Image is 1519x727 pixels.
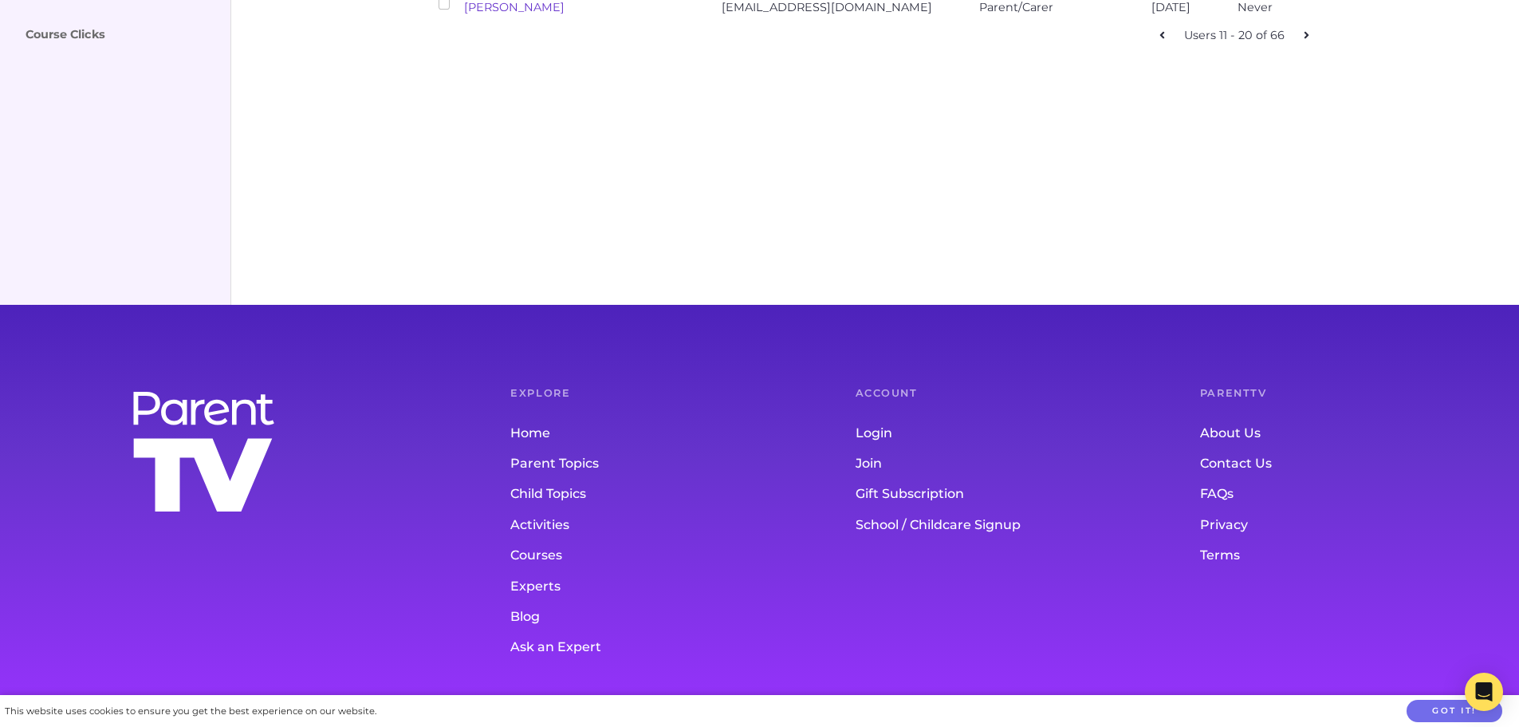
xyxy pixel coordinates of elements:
a: Experts [510,571,791,602]
a: Ask an Expert [510,633,791,663]
a: Home [510,418,791,448]
a: Privacy [1200,510,1481,540]
a: Courses [510,540,791,571]
a: Join [856,448,1136,479]
a: Login [856,418,1136,448]
div: Open Intercom Messenger [1465,673,1503,711]
div: This website uses cookies to ensure you get the best experience on our website. [5,703,376,720]
div: Users 11 - 20 of 66 [1177,26,1292,46]
a: Child Topics [510,480,791,510]
a: School / Childcare Signup [856,510,1136,540]
a: Activities [510,510,791,540]
a: Parent Topics [510,448,791,479]
a: Terms [1200,540,1481,571]
img: parenttv-logo-stacked-white.f9d0032.svg [128,388,279,517]
a: Contact Us [1200,448,1481,479]
a: FAQs [1200,480,1481,510]
a: About Us [1200,418,1481,448]
a: Blog [510,602,791,632]
h6: Account [856,389,1136,399]
button: Got it! [1407,700,1502,723]
a: Gift Subscription [856,480,1136,510]
h6: Explore [510,389,791,399]
h6: ParentTV [1200,389,1481,399]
